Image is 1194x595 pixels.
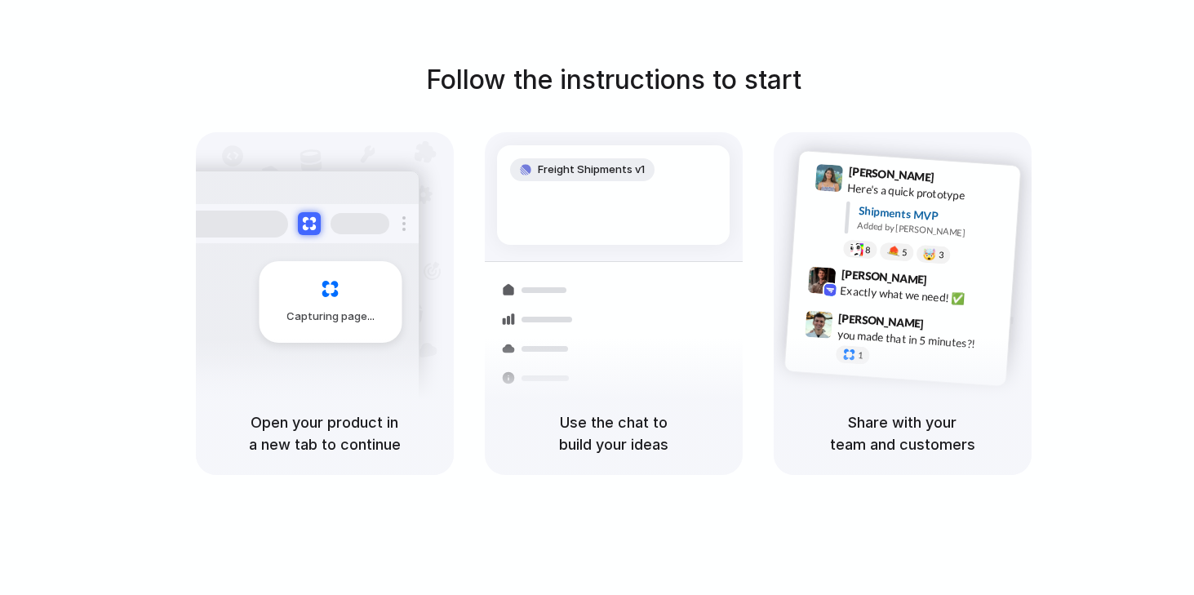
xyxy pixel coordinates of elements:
div: 🤯 [922,248,936,260]
span: 5 [901,248,907,257]
h5: Use the chat to build your ideas [504,411,723,455]
h5: Share with your team and customers [793,411,1012,455]
span: Capturing page [286,309,377,325]
div: Shipments MVP [858,202,1009,229]
span: 1 [857,351,863,360]
span: 9:47 AM [929,317,962,336]
span: [PERSON_NAME] [837,309,924,333]
span: 9:41 AM [939,171,972,190]
span: 8 [864,246,870,255]
div: Added by [PERSON_NAME] [857,219,1007,242]
span: Freight Shipments v1 [538,162,645,178]
div: you made that in 5 minutes?! [837,326,1000,353]
h5: Open your product in a new tab to continue [215,411,434,455]
span: [PERSON_NAME] [841,265,927,289]
h1: Follow the instructions to start [426,60,801,100]
span: 9:42 AM [931,273,965,292]
span: 3 [938,251,943,260]
div: Here's a quick prototype [846,180,1010,207]
span: [PERSON_NAME] [848,162,934,186]
div: Exactly what we need! ✅ [840,282,1003,309]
